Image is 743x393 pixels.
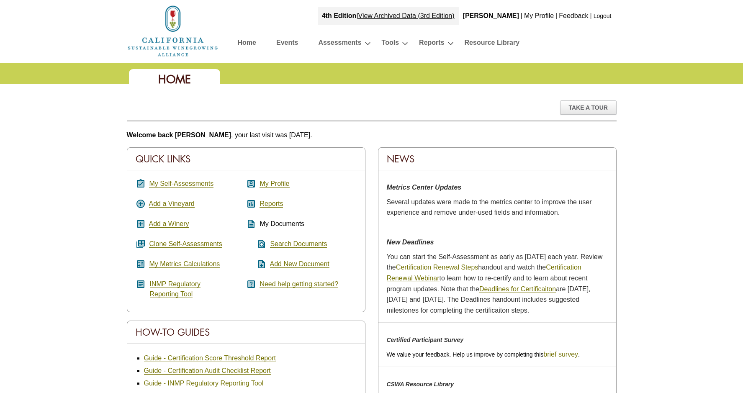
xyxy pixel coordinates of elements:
a: Events [276,37,298,51]
a: My Metrics Calculations [149,260,220,268]
i: description [246,219,256,229]
div: | [520,7,523,25]
a: Home [238,37,256,51]
a: Reports [419,37,444,51]
i: find_in_page [246,239,267,249]
i: help_center [246,279,256,289]
a: View Archived Data (3rd Edition) [358,12,455,19]
i: calculate [136,259,146,269]
em: CSWA Resource Library [387,381,454,388]
i: assessment [246,199,256,209]
a: Certification Renewal Steps [396,264,478,271]
a: Guide - Certification Audit Checklist Report [144,367,271,375]
img: logo_cswa2x.png [127,4,219,58]
span: My Documents [260,220,304,227]
div: Take A Tour [560,100,617,115]
a: Reports [260,200,283,208]
span: Several updates were made to the metrics center to improve the user experience and remove under-u... [387,198,592,216]
div: News [378,148,616,170]
div: | [555,7,558,25]
strong: Metrics Center Updates [387,184,462,191]
a: Guide - INMP Regulatory Reporting Tool [144,380,264,387]
a: Guide - Certification Score Threshold Report [144,354,276,362]
i: article [136,279,146,289]
a: My Self-Assessments [149,180,213,188]
a: Logout [594,13,612,19]
a: brief survey [543,351,578,358]
div: | [589,7,593,25]
strong: 4th Edition [322,12,357,19]
i: account_box [246,179,256,189]
a: Clone Self-Assessments [149,240,222,248]
a: Add a Winery [149,220,189,228]
strong: New Deadlines [387,239,434,246]
a: INMP RegulatoryReporting Tool [150,280,201,298]
a: Need help getting started? [260,280,338,288]
a: Tools [382,37,399,51]
i: note_add [246,259,267,269]
p: , your last visit was [DATE]. [127,130,617,141]
a: My Profile [260,180,289,188]
p: You can start the Self-Assessment as early as [DATE] each year. Review the handout and watch the ... [387,252,608,316]
b: [PERSON_NAME] [463,12,519,19]
i: add_box [136,219,146,229]
b: Welcome back [PERSON_NAME] [127,131,231,139]
a: Deadlines for Certificaiton [479,285,556,293]
span: Home [158,72,191,87]
a: Search Documents [270,240,327,248]
em: Certified Participant Survey [387,336,464,343]
i: assignment_turned_in [136,179,146,189]
i: queue [136,239,146,249]
div: | [318,7,459,25]
div: How-To Guides [127,321,365,344]
a: Home [127,27,219,34]
a: Feedback [559,12,588,19]
a: Add New Document [270,260,329,268]
a: Add a Vineyard [149,200,195,208]
a: My Profile [524,12,554,19]
a: Resource Library [465,37,520,51]
span: We value your feedback. Help us improve by completing this . [387,351,580,358]
a: Assessments [318,37,361,51]
div: Quick Links [127,148,365,170]
a: Certification Renewal Webinar [387,264,581,282]
i: add_circle [136,199,146,209]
